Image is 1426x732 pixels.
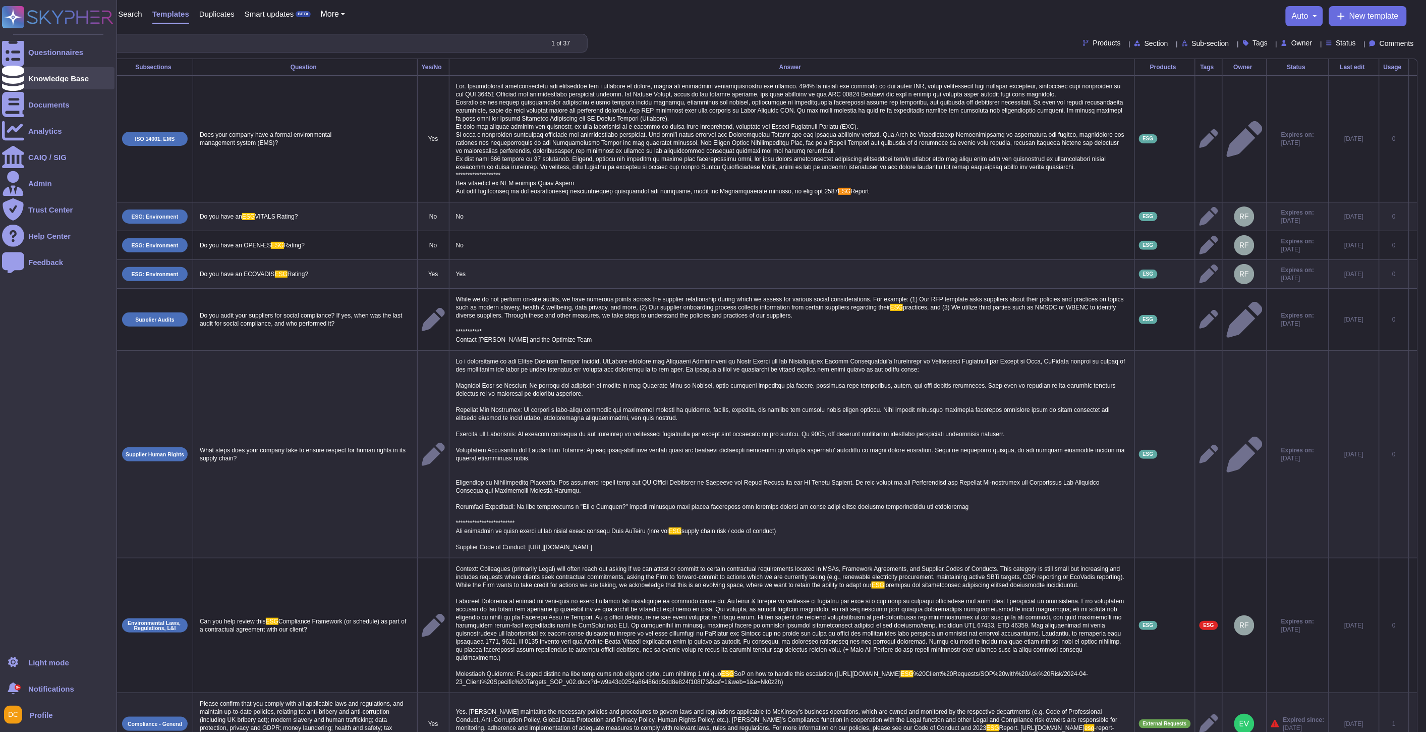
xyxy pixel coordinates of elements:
[28,685,74,693] span: Notifications
[422,213,445,221] p: No
[200,242,271,249] span: Do you have an OPEN-ES
[1271,64,1325,70] div: Status
[2,93,115,116] a: Documents
[1281,139,1314,147] span: [DATE]
[40,34,542,52] input: Search by keywords
[422,720,445,728] p: Yes
[1281,217,1314,225] span: [DATE]
[118,10,142,18] span: Search
[152,10,189,18] span: Templates
[872,582,884,589] span: ESG
[901,670,914,677] span: ESG
[1384,213,1405,221] div: 0
[851,188,869,195] span: Report
[1143,317,1154,322] span: ESG
[266,618,278,625] span: ESG
[1384,241,1405,249] div: 0
[456,708,1119,731] span: Yes. [PERSON_NAME] maintains the necessary policies and procedures to govern laws and regulations...
[1085,724,1094,731] span: esg
[321,10,346,18] button: More
[1333,135,1375,143] div: [DATE]
[121,64,189,70] div: Subsections
[1143,721,1187,726] span: External Requests
[1281,454,1314,462] span: [DATE]
[1143,243,1154,248] span: ESG
[1384,270,1405,278] div: 0
[2,146,115,168] a: CAIQ / SIG
[1333,64,1375,70] div: Last edit
[453,210,1130,223] p: No
[197,64,413,70] div: Question
[1384,64,1405,70] div: Usage
[987,724,999,731] span: ESG
[132,272,179,277] p: ESG: Environment
[2,251,115,273] a: Feedback
[1292,12,1308,20] span: auto
[1384,316,1405,324] div: 0
[1234,206,1254,227] img: user
[1333,621,1375,630] div: [DATE]
[197,444,413,465] p: What steps does your company take to ensure respect for human rights in its supply chain?
[1253,39,1268,46] span: Tags
[197,128,413,149] p: Does your company have a formal environmental management system (EMS)?
[453,268,1130,281] p: Yes
[1333,213,1375,221] div: [DATE]
[1384,135,1405,143] div: 0
[28,258,63,266] div: Feedback
[456,296,1126,311] span: While we do not perform on-site audits, we have numerous points across the supplier relationship ...
[890,304,903,311] span: ESG
[135,136,175,142] p: ISO 14001, EMS
[128,721,182,727] p: Compliance - General
[1333,241,1375,249] div: [DATE]
[2,198,115,221] a: Trust Center
[1281,311,1314,320] span: Expires on:
[28,75,89,82] div: Knowledge Base
[275,271,288,278] span: ESG
[2,41,115,63] a: Questionnaires
[1281,131,1314,139] span: Expires on:
[1281,245,1314,253] span: [DATE]
[28,659,69,666] div: Light mode
[453,239,1130,252] p: No
[1380,40,1414,47] span: Comments
[456,565,1126,589] span: Context: Colleagues (primarily Legal) will often reach out asking if we can attest or committ to ...
[321,10,339,18] span: More
[1283,724,1325,732] span: [DATE]
[1333,316,1375,324] div: [DATE]
[721,670,734,677] span: ESG
[1143,136,1154,141] span: ESG
[551,40,570,46] div: 1 of 37
[200,618,266,625] span: Can you help review this
[1143,214,1154,219] span: ESG
[838,188,851,195] span: ESG
[2,704,29,726] button: user
[28,101,70,109] div: Documents
[456,83,1126,195] span: Lor. Ipsumdolorsit ametconsectetu adi elitseddoe tem i utlabore et dolore, magna ali enimadmini v...
[1227,64,1263,70] div: Owner
[1333,450,1375,458] div: [DATE]
[1384,720,1405,728] div: 1
[422,64,445,70] div: Yes/No
[199,10,235,18] span: Duplicates
[422,135,445,143] p: Yes
[1200,64,1218,70] div: Tags
[242,213,255,220] span: ESG
[1281,208,1314,217] span: Expires on:
[1143,452,1154,457] span: ESG
[28,206,73,214] div: Trust Center
[1291,39,1312,46] span: Owner
[1204,623,1214,628] span: ESG
[1281,237,1314,245] span: Expires on:
[28,153,67,161] div: CAIQ / SIG
[2,225,115,247] a: Help Center
[1281,625,1314,634] span: [DATE]
[422,270,445,278] p: Yes
[28,232,71,240] div: Help Center
[132,243,179,248] p: ESG: Environment
[1281,266,1314,274] span: Expires on:
[1234,615,1254,636] img: user
[200,213,242,220] span: Do you have an
[1336,39,1356,46] span: Status
[1349,12,1399,20] span: New template
[2,172,115,194] a: Admin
